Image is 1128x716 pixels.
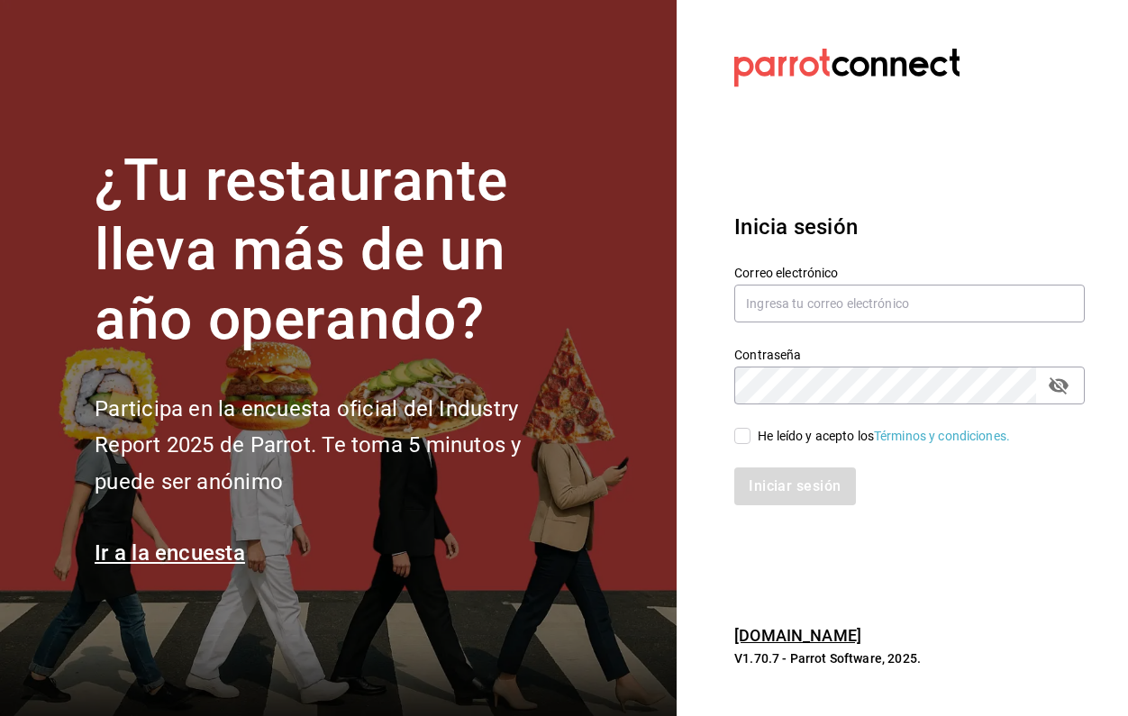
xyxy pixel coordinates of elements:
a: [DOMAIN_NAME] [734,626,861,645]
h2: Participa en la encuesta oficial del Industry Report 2025 de Parrot. Te toma 5 minutos y puede se... [95,391,581,501]
div: He leído y acepto los [758,427,1010,446]
a: Ir a la encuesta [95,540,245,566]
label: Correo electrónico [734,267,1085,279]
a: Términos y condiciones. [874,429,1010,443]
p: V1.70.7 - Parrot Software, 2025. [734,649,1085,667]
h3: Inicia sesión [734,211,1085,243]
label: Contraseña [734,349,1085,361]
button: passwordField [1043,370,1074,401]
h1: ¿Tu restaurante lleva más de un año operando? [95,147,581,354]
input: Ingresa tu correo electrónico [734,285,1085,322]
